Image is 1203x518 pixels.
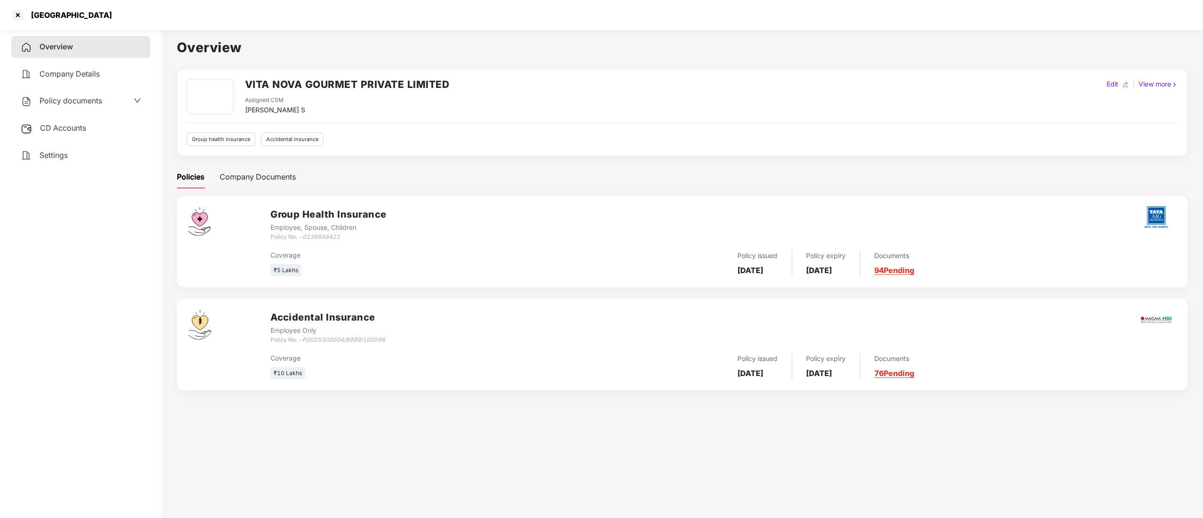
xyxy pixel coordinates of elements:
[21,123,32,134] img: svg+xml;base64,PHN2ZyB3aWR0aD0iMjUiIGhlaWdodD0iMjQiIHZpZXdCb3g9IjAgMCAyNSAyNCIgZmlsbD0ibm9uZSIgeG...
[21,96,32,107] img: svg+xml;base64,PHN2ZyB4bWxucz0iaHR0cDovL3d3dy53My5vcmcvMjAwMC9zdmciIHdpZHRoPSIyNCIgaGVpZ2h0PSIyNC...
[40,123,86,133] span: CD Accounts
[1171,81,1178,88] img: rightIcon
[1105,79,1121,89] div: Edit
[302,336,385,343] i: P0025300004/9999/100598
[270,310,385,325] h3: Accidental Insurance
[875,369,915,378] a: 76 Pending
[270,207,387,222] h3: Group Health Insurance
[270,264,301,277] div: ₹5 Lakhs
[21,69,32,80] img: svg+xml;base64,PHN2ZyB4bWxucz0iaHR0cDovL3d3dy53My5vcmcvMjAwMC9zdmciIHdpZHRoPSIyNCIgaGVpZ2h0PSIyNC...
[1140,201,1173,234] img: tatag.png
[807,369,832,378] b: [DATE]
[40,69,100,78] span: Company Details
[220,171,296,183] div: Company Documents
[270,222,387,233] div: Employee, Spouse, Children
[270,325,385,336] div: Employee Only
[1123,81,1129,88] img: editIcon
[40,150,68,160] span: Settings
[875,251,915,261] div: Documents
[875,266,915,275] a: 94 Pending
[875,353,915,364] div: Documents
[302,233,340,240] i: 0239848421
[270,367,305,380] div: ₹10 Lakhs
[738,353,778,364] div: Policy issued
[25,10,112,20] div: [GEOGRAPHIC_DATA]
[21,150,32,161] img: svg+xml;base64,PHN2ZyB4bWxucz0iaHR0cDovL3d3dy53My5vcmcvMjAwMC9zdmciIHdpZHRoPSIyNCIgaGVpZ2h0PSIyNC...
[134,97,141,104] span: down
[1137,79,1180,89] div: View more
[738,251,778,261] div: Policy issued
[188,310,211,340] img: svg+xml;base64,PHN2ZyB4bWxucz0iaHR0cDovL3d3dy53My5vcmcvMjAwMC9zdmciIHdpZHRoPSI0OS4zMjEiIGhlaWdodD...
[738,266,764,275] b: [DATE]
[40,96,102,105] span: Policy documents
[177,37,1188,58] h1: Overview
[177,171,205,183] div: Policies
[270,353,572,363] div: Coverage
[40,42,73,51] span: Overview
[738,369,764,378] b: [DATE]
[807,266,832,275] b: [DATE]
[245,105,305,115] div: [PERSON_NAME] S
[261,133,324,146] div: Accidental insurance
[187,133,255,146] div: Group health insurance
[1131,79,1137,89] div: |
[21,42,32,53] img: svg+xml;base64,PHN2ZyB4bWxucz0iaHR0cDovL3d3dy53My5vcmcvMjAwMC9zdmciIHdpZHRoPSIyNCIgaGVpZ2h0PSIyNC...
[188,207,211,236] img: svg+xml;base64,PHN2ZyB4bWxucz0iaHR0cDovL3d3dy53My5vcmcvMjAwMC9zdmciIHdpZHRoPSI0Ny43MTQiIGhlaWdodD...
[270,250,572,260] div: Coverage
[245,77,450,92] h2: VITA NOVA GOURMET PRIVATE LIMITED
[807,251,846,261] div: Policy expiry
[270,233,387,242] div: Policy No. -
[270,336,385,345] div: Policy No. -
[1140,304,1173,337] img: magma.png
[807,353,846,364] div: Policy expiry
[245,96,305,105] div: Assigned CSM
